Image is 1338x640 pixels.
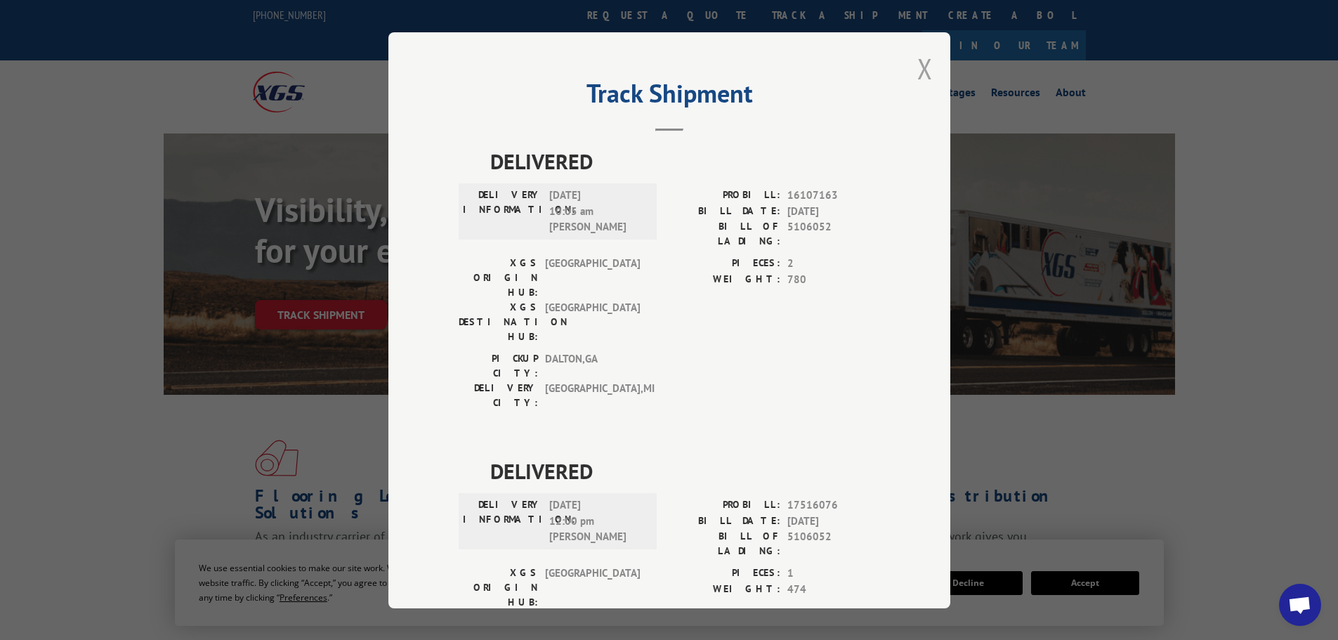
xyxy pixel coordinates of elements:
[545,351,640,381] span: DALTON , GA
[787,529,880,559] span: 5106052
[669,566,780,582] label: PIECES:
[669,219,780,249] label: BILL OF LADING:
[545,566,640,610] span: [GEOGRAPHIC_DATA]
[787,271,880,287] span: 780
[787,256,880,272] span: 2
[787,219,880,249] span: 5106052
[669,188,780,204] label: PROBILL:
[459,300,538,344] label: XGS DESTINATION HUB:
[463,188,542,235] label: DELIVERY INFORMATION:
[549,497,644,545] span: [DATE] 12:00 pm [PERSON_NAME]
[459,84,880,110] h2: Track Shipment
[669,256,780,272] label: PIECES:
[1279,584,1321,626] div: Open chat
[669,581,780,597] label: WEIGHT:
[669,497,780,514] label: PROBILL:
[459,381,538,410] label: DELIVERY CITY:
[545,381,640,410] span: [GEOGRAPHIC_DATA] , MI
[669,203,780,219] label: BILL DATE:
[787,513,880,529] span: [DATE]
[669,513,780,529] label: BILL DATE:
[459,566,538,610] label: XGS ORIGIN HUB:
[549,188,644,235] span: [DATE] 10:05 am [PERSON_NAME]
[787,188,880,204] span: 16107163
[669,529,780,559] label: BILL OF LADING:
[787,203,880,219] span: [DATE]
[459,351,538,381] label: PICKUP CITY:
[545,256,640,300] span: [GEOGRAPHIC_DATA]
[545,300,640,344] span: [GEOGRAPHIC_DATA]
[490,145,880,177] span: DELIVERED
[463,497,542,545] label: DELIVERY INFORMATION:
[787,566,880,582] span: 1
[917,50,933,87] button: Close modal
[459,256,538,300] label: XGS ORIGIN HUB:
[490,455,880,487] span: DELIVERED
[669,271,780,287] label: WEIGHT:
[787,497,880,514] span: 17516076
[787,581,880,597] span: 474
